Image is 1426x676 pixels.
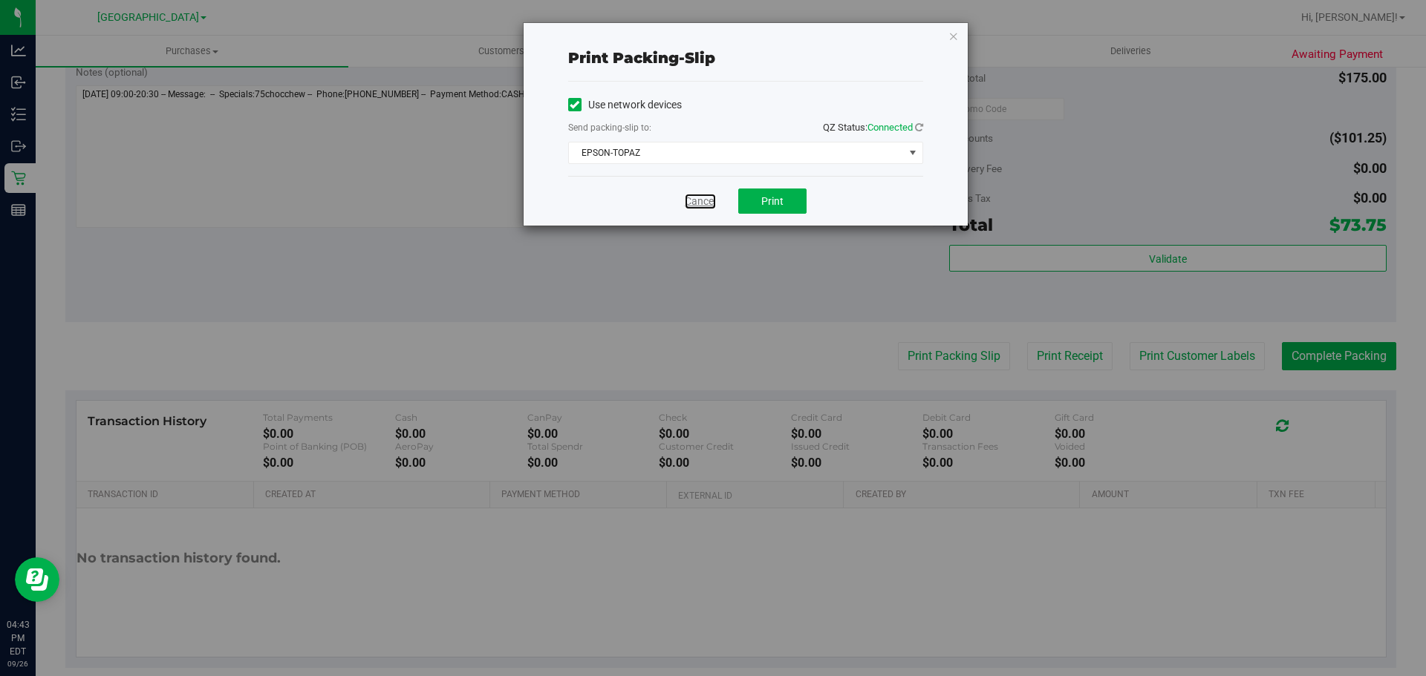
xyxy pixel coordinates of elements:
[685,194,716,209] a: Cancel
[761,195,784,207] span: Print
[823,122,923,133] span: QZ Status:
[738,188,807,214] button: Print
[867,122,913,133] span: Connected
[568,49,715,67] span: Print packing-slip
[568,97,682,113] label: Use network devices
[15,557,59,602] iframe: Resource center
[903,142,922,163] span: select
[568,121,651,134] label: Send packing-slip to:
[569,142,904,163] span: EPSON-TOPAZ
